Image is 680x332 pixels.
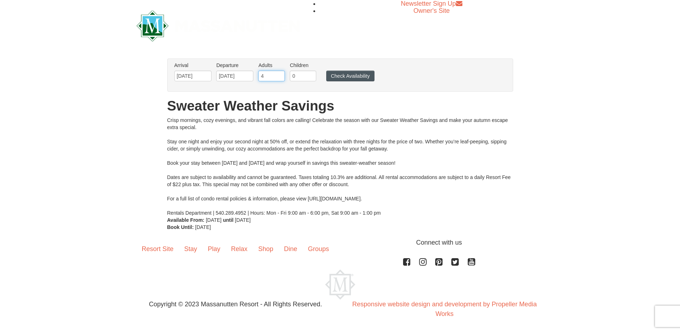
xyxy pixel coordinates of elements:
[167,99,513,113] h1: Sweater Weather Savings
[167,217,205,223] strong: Available From:
[325,270,355,300] img: Massanutten Resort Logo
[235,217,250,223] span: [DATE]
[137,238,544,247] p: Connect with us
[174,62,212,69] label: Arrival
[195,224,211,230] span: [DATE]
[352,301,537,317] a: Responsive website design and development by Propeller Media Works
[413,7,450,14] a: Owner's Site
[137,16,300,33] a: Massanutten Resort
[206,217,222,223] span: [DATE]
[303,238,334,260] a: Groups
[131,300,340,309] p: Copyright © 2023 Massanutten Resort - All Rights Reserved.
[258,62,285,69] label: Adults
[253,238,279,260] a: Shop
[326,71,374,81] button: Check Availability
[179,238,203,260] a: Stay
[290,62,316,69] label: Children
[279,238,303,260] a: Dine
[216,62,253,69] label: Departure
[137,10,300,41] img: Massanutten Resort Logo
[223,217,234,223] strong: until
[137,238,179,260] a: Resort Site
[167,224,194,230] strong: Book Until:
[203,238,226,260] a: Play
[226,238,253,260] a: Relax
[167,117,513,216] div: Crisp mornings, cozy evenings, and vibrant fall colors are calling! Celebrate the season with our...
